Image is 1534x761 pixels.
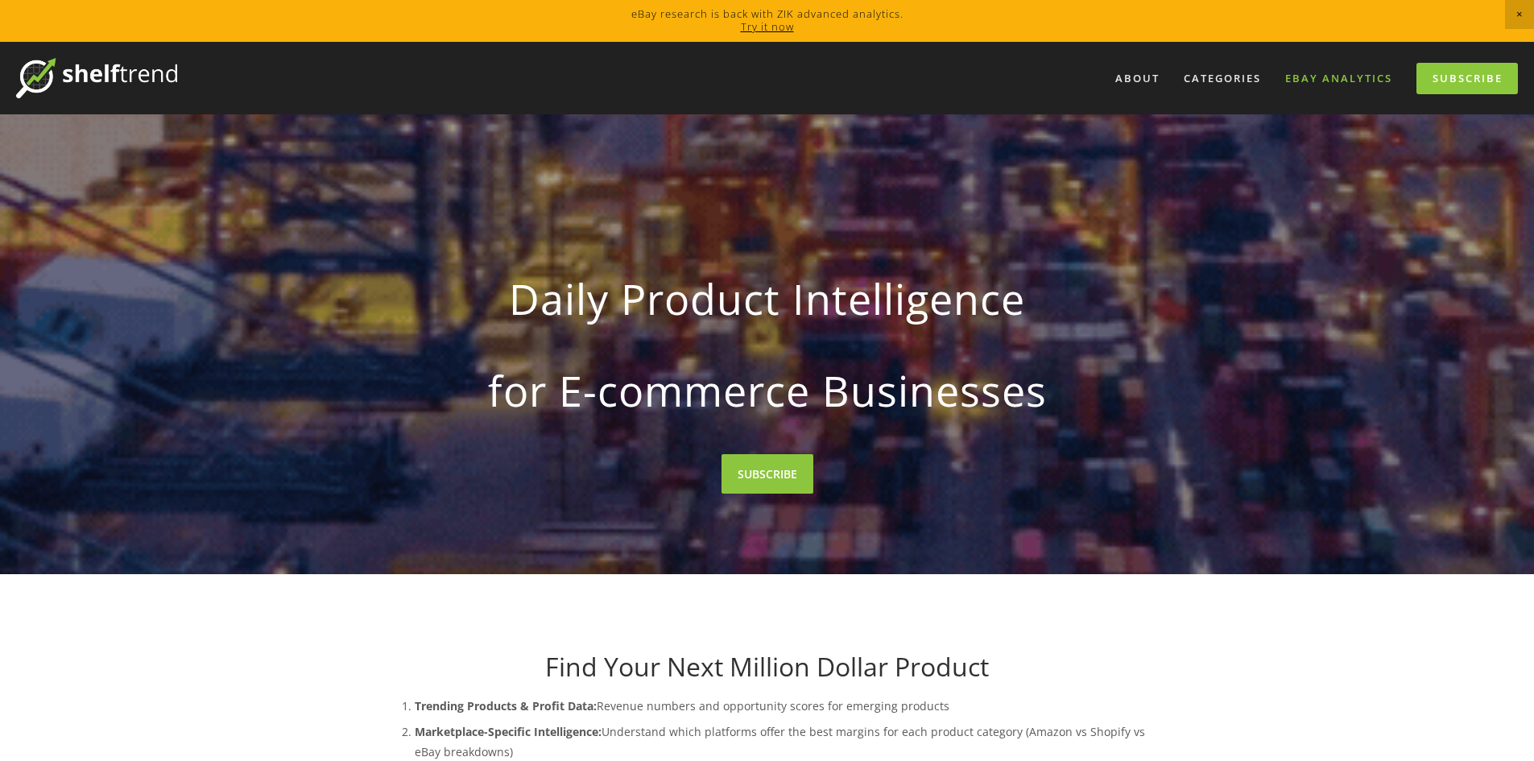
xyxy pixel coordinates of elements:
strong: Marketplace-Specific Intelligence: [415,724,602,739]
a: eBay Analytics [1275,65,1403,92]
img: ShelfTrend [16,58,177,98]
h1: Find Your Next Million Dollar Product [382,651,1152,682]
strong: for E-commerce Businesses [408,353,1127,428]
a: About [1105,65,1170,92]
strong: Daily Product Intelligence [408,261,1127,337]
p: Revenue numbers and opportunity scores for emerging products [415,696,1152,716]
a: Subscribe [1416,63,1518,94]
a: SUBSCRIBE [722,454,813,494]
a: Try it now [741,19,794,34]
div: Categories [1173,65,1271,92]
strong: Trending Products & Profit Data: [415,698,597,713]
